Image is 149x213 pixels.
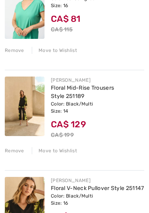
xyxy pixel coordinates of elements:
[32,47,77,54] div: Move to Wishlist
[51,132,74,138] s: CA$ 199
[51,26,73,33] s: CA$ 115
[51,177,144,184] div: [PERSON_NAME]
[5,147,24,154] div: Remove
[51,100,144,115] div: Color: Black/Multi Size: 14
[5,77,45,136] img: Floral Mid-Rise Trousers Style 251189
[51,185,144,192] a: Floral V-Neck Pullover Style 251147
[51,77,144,84] div: [PERSON_NAME]
[51,192,144,207] div: Color: Black/Multi Size: 16
[51,119,86,130] span: CA$ 129
[32,147,77,154] div: Move to Wishlist
[5,47,24,54] div: Remove
[51,13,81,24] span: CA$ 81
[51,84,114,100] a: Floral Mid-Rise Trousers Style 251189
